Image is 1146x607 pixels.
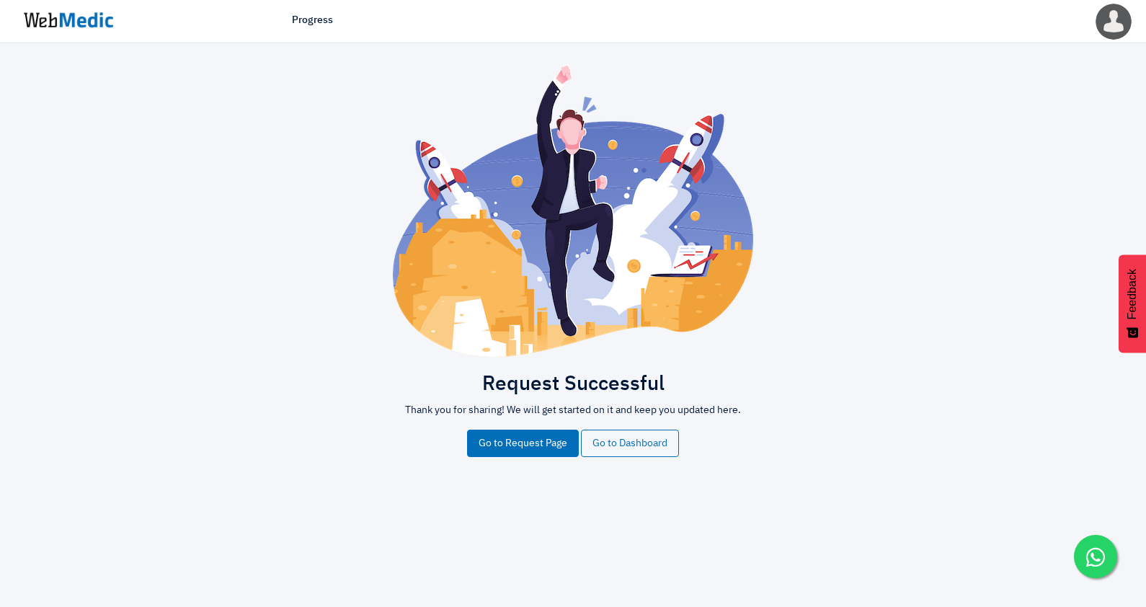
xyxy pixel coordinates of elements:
[162,403,984,418] p: Thank you for sharing! We will get started on it and keep you updated here.
[581,430,679,457] a: Go to Dashboard
[1119,254,1146,353] button: Feedback - Show survey
[292,13,333,28] a: Progress
[467,430,579,457] a: Go to Request Page
[1126,269,1139,319] span: Feedback
[162,372,984,397] h2: Request Successful
[393,65,753,357] img: success.png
